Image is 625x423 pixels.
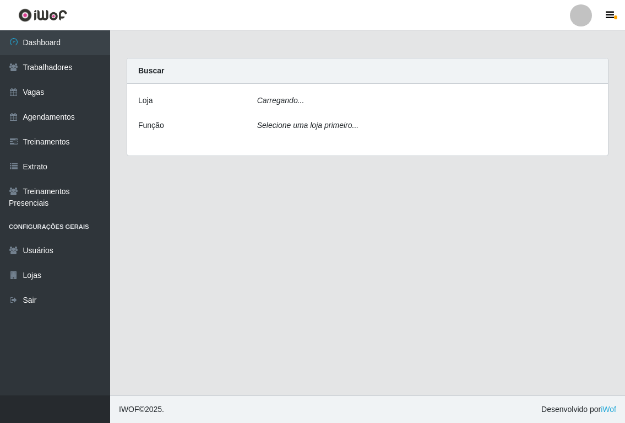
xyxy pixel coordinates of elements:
[138,120,164,131] label: Função
[18,8,67,22] img: CoreUI Logo
[119,404,164,415] span: © 2025 .
[257,96,305,105] i: Carregando...
[119,405,139,414] span: IWOF
[541,404,616,415] span: Desenvolvido por
[601,405,616,414] a: iWof
[138,95,153,106] label: Loja
[257,121,358,130] i: Selecione uma loja primeiro...
[138,66,164,75] strong: Buscar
